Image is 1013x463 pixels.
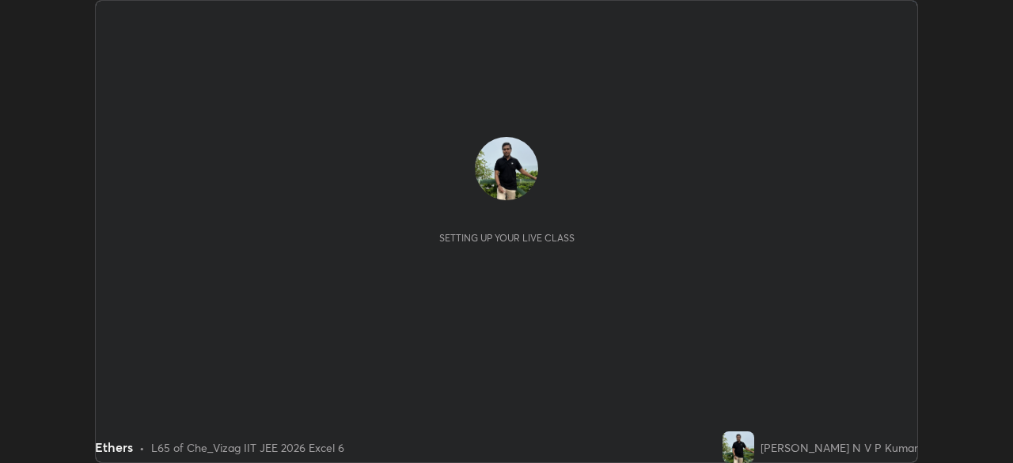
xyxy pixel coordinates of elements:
[151,439,344,456] div: L65 of Che_Vizag IIT JEE 2026 Excel 6
[95,438,133,457] div: Ethers
[475,137,538,200] img: 7f7378863a514fab9cbf00fe159637ce.jpg
[139,439,145,456] div: •
[723,431,754,463] img: 7f7378863a514fab9cbf00fe159637ce.jpg
[761,439,918,456] div: [PERSON_NAME] N V P Kumar
[439,232,575,244] div: Setting up your live class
